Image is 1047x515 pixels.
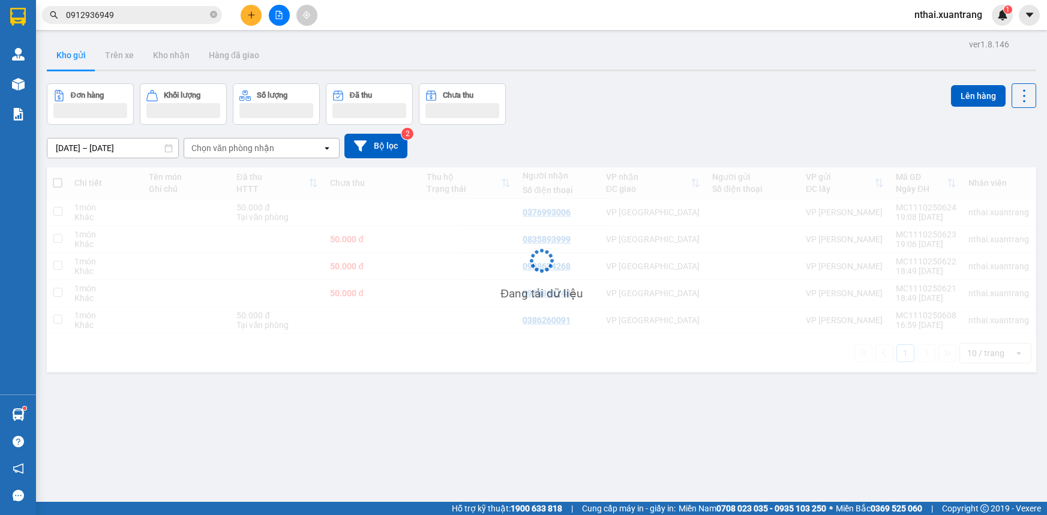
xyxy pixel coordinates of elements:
[269,5,290,26] button: file-add
[419,83,506,125] button: Chưa thu
[1004,5,1012,14] sup: 1
[679,502,826,515] span: Miền Nam
[829,506,833,511] span: ⚪️
[275,11,283,19] span: file-add
[452,502,562,515] span: Hỗ trợ kỹ thuật:
[511,504,562,513] strong: 1900 633 818
[23,406,26,410] sup: 1
[233,83,320,125] button: Số lượng
[980,504,989,513] span: copyright
[66,8,208,22] input: Tìm tên, số ĐT hoặc mã đơn
[199,41,269,70] button: Hàng đã giao
[210,10,217,21] span: close-circle
[401,128,413,140] sup: 2
[12,408,25,421] img: warehouse-icon
[13,490,24,501] span: message
[210,11,217,18] span: close-circle
[13,436,24,447] span: question-circle
[836,502,922,515] span: Miền Bắc
[443,91,473,100] div: Chưa thu
[302,11,311,19] span: aim
[47,83,134,125] button: Đơn hàng
[95,41,143,70] button: Trên xe
[344,134,407,158] button: Bộ lọc
[47,41,95,70] button: Kho gửi
[1024,10,1035,20] span: caret-down
[905,7,992,22] span: nthai.xuantrang
[13,463,24,474] span: notification
[582,502,676,515] span: Cung cấp máy in - giấy in:
[140,83,227,125] button: Khối lượng
[296,5,317,26] button: aim
[500,285,583,303] div: Đang tải dữ liệu
[164,91,200,100] div: Khối lượng
[969,38,1009,51] div: ver 1.8.146
[931,502,933,515] span: |
[247,11,256,19] span: plus
[191,142,274,154] div: Chọn văn phòng nhận
[322,143,332,153] svg: open
[571,502,573,515] span: |
[10,8,26,26] img: logo-vxr
[12,48,25,61] img: warehouse-icon
[12,78,25,91] img: warehouse-icon
[143,41,199,70] button: Kho nhận
[350,91,372,100] div: Đã thu
[1019,5,1040,26] button: caret-down
[951,85,1006,107] button: Lên hàng
[326,83,413,125] button: Đã thu
[716,504,826,513] strong: 0708 023 035 - 0935 103 250
[257,91,287,100] div: Số lượng
[871,504,922,513] strong: 0369 525 060
[71,91,104,100] div: Đơn hàng
[47,138,178,158] input: Select a date range.
[1006,5,1010,14] span: 1
[50,11,58,19] span: search
[241,5,262,26] button: plus
[997,10,1008,20] img: icon-new-feature
[12,108,25,121] img: solution-icon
